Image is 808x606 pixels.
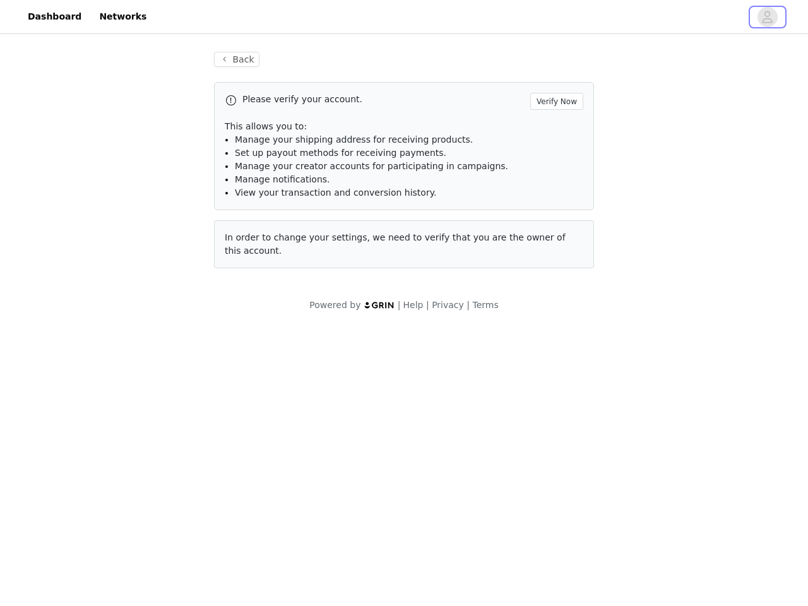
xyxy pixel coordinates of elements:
span: Manage your creator accounts for participating in campaigns. [235,161,508,171]
span: Set up payout methods for receiving payments. [235,148,446,158]
span: Manage your shipping address for receiving products. [235,134,473,145]
button: Back [214,52,259,67]
button: Verify Now [530,93,583,110]
span: Manage notifications. [235,174,330,184]
span: Powered by [309,300,360,310]
a: Privacy [432,300,464,310]
p: This allows you to: [225,120,583,133]
a: Networks [92,3,154,31]
span: View your transaction and conversion history. [235,187,436,198]
span: | [398,300,401,310]
a: Help [403,300,424,310]
span: | [426,300,429,310]
p: Please verify your account. [242,93,525,106]
span: | [466,300,470,310]
span: In order to change your settings, we need to verify that you are the owner of this account. [225,232,566,256]
a: Terms [472,300,498,310]
img: logo [364,301,395,309]
a: Dashboard [20,3,89,31]
div: avatar [761,7,773,27]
